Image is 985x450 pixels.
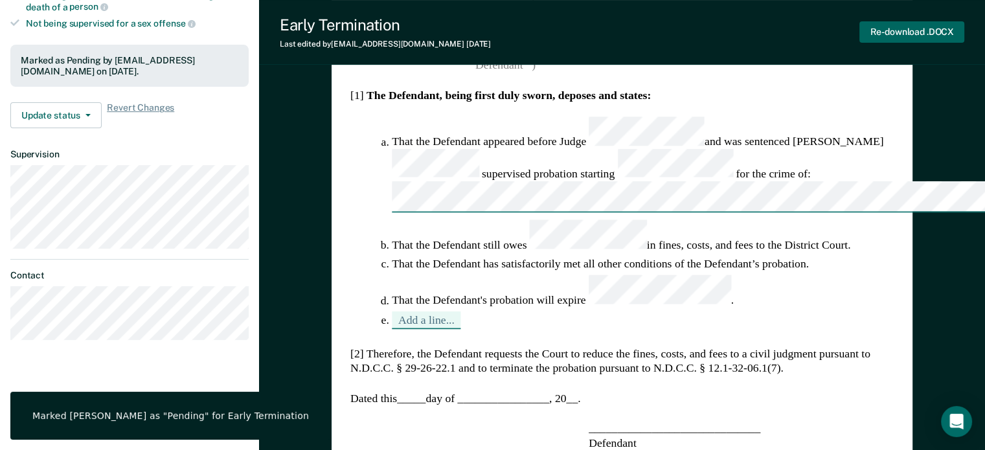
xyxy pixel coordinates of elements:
[350,346,894,376] section: [2] Therefore, the Defendant requests the Court to reduce the fines, costs, and fees to a civil j...
[392,275,894,307] li: That the Defendant's probation will expire .
[69,1,108,12] span: person
[280,16,491,34] div: Early Termination
[153,18,196,28] span: offense
[21,55,238,77] div: Marked as Pending by [EMAIL_ADDRESS][DOMAIN_NAME] on [DATE].
[26,17,249,29] div: Not being supervised for a sex
[392,220,894,252] li: That the Defendant still owes in fines, costs, and fees to the District Court.
[466,39,491,49] span: [DATE]
[350,87,894,102] section: [1]
[107,102,174,128] span: Revert Changes
[10,270,249,281] dt: Contact
[280,39,491,49] div: Last edited by [EMAIL_ADDRESS][DOMAIN_NAME]
[941,406,972,437] div: Open Intercom Messenger
[392,256,894,271] li: That the Defendant has satisfactorily met all other conditions of the Defendant’s probation.
[392,117,894,216] li: That the Defendant appeared before Judge and was sentenced [PERSON_NAME] supervised probation sta...
[10,149,249,160] dt: Supervision
[859,21,964,43] button: Re-download .DOCX
[10,102,102,128] button: Update status
[350,391,894,406] section: Dated this _____ day of ________________ , 20 __ .
[392,311,460,330] button: Add a line...
[350,59,523,71] span: Defendant
[32,410,309,422] div: Marked [PERSON_NAME] as "Pending" for Early Termination
[367,89,651,101] strong: The Defendant, being first duly sworn, deposes and states:
[532,58,536,73] span: )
